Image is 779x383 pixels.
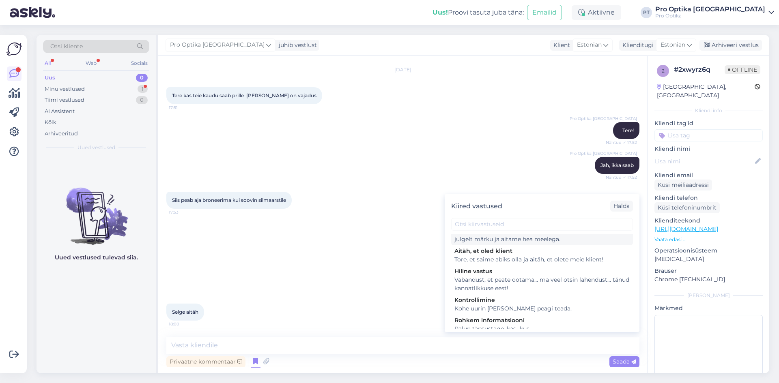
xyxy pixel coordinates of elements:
[454,255,630,264] div: Tore, et saime abiks olla ja aitäh, et olete meie klient!
[654,267,763,275] p: Brauser
[655,6,765,13] div: Pro Optika [GEOGRAPHIC_DATA]
[172,197,286,203] span: Siis peab aja broneerima kui soovin silmaarstile
[136,96,148,104] div: 0
[654,246,763,255] p: Operatsioonisüsteem
[619,41,654,49] div: Klienditugi
[454,267,630,276] div: Hiline vastus
[654,129,763,141] input: Lisa tag
[610,201,633,212] div: Halda
[169,321,199,327] span: 18:00
[654,275,763,284] p: Chrome [TECHNICAL_ID]
[136,74,148,82] div: 0
[654,107,763,114] div: Kliendi info
[606,174,637,180] span: Nähtud ✓ 17:52
[55,253,138,262] p: Uued vestlused tulevad siia.
[654,202,720,213] div: Küsi telefoninumbrit
[433,8,524,17] div: Proovi tasuta juba täna:
[572,5,621,20] div: Aktiivne
[654,145,763,153] p: Kliendi nimi
[170,41,265,49] span: Pro Optika [GEOGRAPHIC_DATA]
[570,116,637,122] span: Pro Optika [GEOGRAPHIC_DATA]
[45,107,75,116] div: AI Assistent
[641,7,652,18] div: PT
[6,41,22,57] img: Askly Logo
[45,74,55,82] div: Uus
[454,304,630,313] div: Kohe uurin [PERSON_NAME] peagi teada.
[654,180,712,190] div: Küsi meiliaadressi
[166,66,639,73] div: [DATE]
[655,6,774,19] a: Pro Optika [GEOGRAPHIC_DATA]Pro Optika
[275,41,317,49] div: juhib vestlust
[654,292,763,299] div: [PERSON_NAME]
[45,118,56,126] div: Kõik
[606,139,637,145] span: Nähtud ✓ 17:52
[654,119,763,128] p: Kliendi tag'id
[570,150,637,156] span: Pro Optika [GEOGRAPHIC_DATA]
[454,325,630,333] div: Palun täpsustage, kas…kus…
[454,316,630,325] div: Rohkem informatsiooni
[454,247,630,255] div: Aitäh, et oled klient
[699,40,762,51] div: Arhiveeri vestlus
[657,83,755,100] div: [GEOGRAPHIC_DATA], [GEOGRAPHIC_DATA]
[169,209,199,215] span: 17:53
[45,96,84,104] div: Tiimi vestlused
[550,41,570,49] div: Klient
[43,58,52,68] div: All
[654,304,763,312] p: Märkmed
[433,9,448,16] b: Uus!
[45,85,85,93] div: Minu vestlused
[655,157,753,166] input: Lisa nimi
[454,276,630,293] div: Vabandust, et peate ootama… ma veel otsin lahendust… tänud kannatlikkuse eest!
[77,144,115,151] span: Uued vestlused
[166,356,245,367] div: Privaatne kommentaar
[451,218,633,231] input: Otsi kiirvastuseid
[662,68,665,74] span: 2
[172,92,316,98] span: Tere kas teie kaudu saab prille [PERSON_NAME] on vajadus
[451,201,502,211] div: Kiired vastused
[654,225,718,233] a: [URL][DOMAIN_NAME]
[454,296,630,304] div: Kontrollimine
[172,309,198,315] span: Selge aitäh
[654,194,763,202] p: Kliendi telefon
[654,236,763,243] p: Vaata edasi ...
[654,171,763,180] p: Kliendi email
[600,162,634,168] span: Jah, ikka saab
[527,5,562,20] button: Emailid
[654,216,763,225] p: Klienditeekond
[654,255,763,263] p: [MEDICAL_DATA]
[622,127,634,133] span: Tere!
[129,58,149,68] div: Socials
[661,41,685,49] span: Estonian
[84,58,98,68] div: Web
[674,65,725,75] div: # 2xwyrz6q
[45,130,78,138] div: Arhiveeritud
[169,105,199,111] span: 17:51
[50,42,83,51] span: Otsi kliente
[655,13,765,19] div: Pro Optika
[138,85,148,93] div: 1
[454,227,630,244] div: Tore, et saime abiks olla. Kui teil on veel küsimusi, andke julgelt märku ja aitame hea meelega.
[37,173,156,246] img: No chats
[613,358,636,365] span: Saada
[725,65,760,74] span: Offline
[577,41,602,49] span: Estonian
